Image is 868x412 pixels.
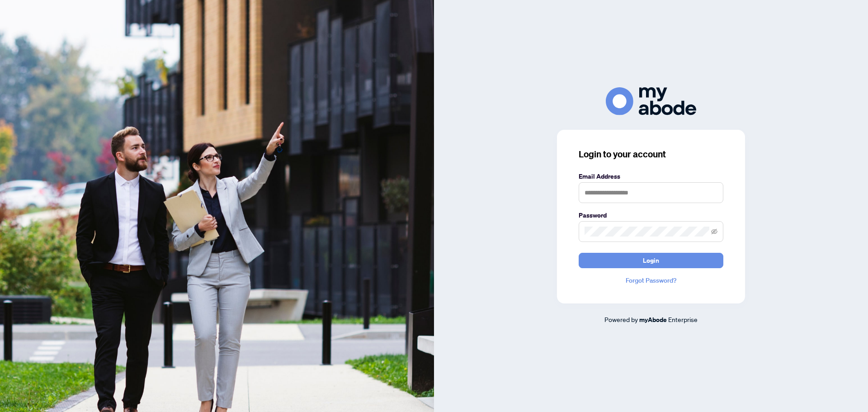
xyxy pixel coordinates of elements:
[579,171,723,181] label: Email Address
[639,315,667,325] a: myAbode
[643,253,659,268] span: Login
[579,210,723,220] label: Password
[604,315,638,323] span: Powered by
[579,253,723,268] button: Login
[711,228,717,235] span: eye-invisible
[668,315,698,323] span: Enterprise
[579,275,723,285] a: Forgot Password?
[579,148,723,161] h3: Login to your account
[606,87,696,115] img: ma-logo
